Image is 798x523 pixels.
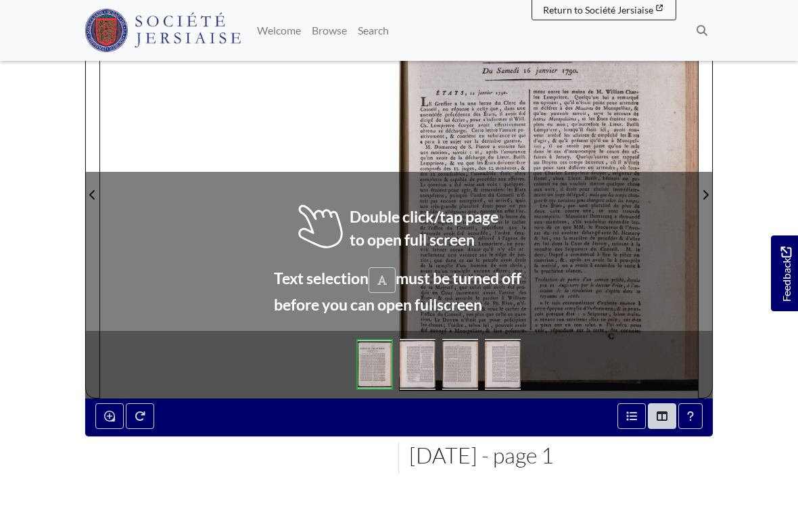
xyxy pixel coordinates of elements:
a: Société Jersiaise logo [85,5,241,55]
a: Would you like to provide feedback? [771,235,798,311]
button: Rotate the book [126,403,154,429]
img: Société Jersiaise [85,9,241,52]
span: Feedback [778,246,794,301]
a: Browse [306,17,352,44]
img: 82cd839175d19c9d36d838dfe6c09a8b3a14eb784970b8dcd4cb8dfaa3a2fc15 [356,339,393,390]
img: 82cd839175d19c9d36d838dfe6c09a8b3a14eb784970b8dcd4cb8dfaa3a2fc15 [400,339,436,390]
a: Search [352,17,394,44]
a: Welcome [252,17,306,44]
h2: [DATE] - page 1 [409,442,713,468]
button: Help [678,403,703,429]
img: 82cd839175d19c9d36d838dfe6c09a8b3a14eb784970b8dcd4cb8dfaa3a2fc15 [442,339,478,390]
button: Enable or disable loupe tool (Alt+L) [95,403,124,429]
span: Return to Société Jersiaise [543,4,653,16]
button: Thumbnails [648,403,676,429]
button: Open metadata window [617,403,646,429]
img: 82cd839175d19c9d36d838dfe6c09a8b3a14eb784970b8dcd4cb8dfaa3a2fc15 [485,339,521,390]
